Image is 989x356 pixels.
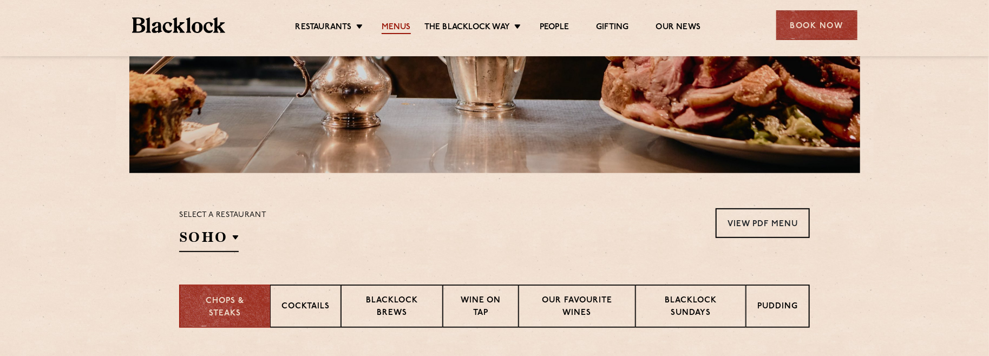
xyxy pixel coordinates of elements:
[776,10,857,40] div: Book Now
[656,22,701,34] a: Our News
[454,295,507,320] p: Wine on Tap
[757,301,798,314] p: Pudding
[132,17,226,33] img: BL_Textured_Logo-footer-cropped.svg
[352,295,431,320] p: Blacklock Brews
[647,295,735,320] p: Blacklock Sundays
[296,22,352,34] a: Restaurants
[281,301,330,314] p: Cocktails
[179,228,239,252] h2: SOHO
[191,295,259,320] p: Chops & Steaks
[530,295,624,320] p: Our favourite wines
[424,22,510,34] a: The Blacklock Way
[716,208,810,238] a: View PDF Menu
[596,22,628,34] a: Gifting
[382,22,411,34] a: Menus
[540,22,569,34] a: People
[179,208,266,222] p: Select a restaurant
